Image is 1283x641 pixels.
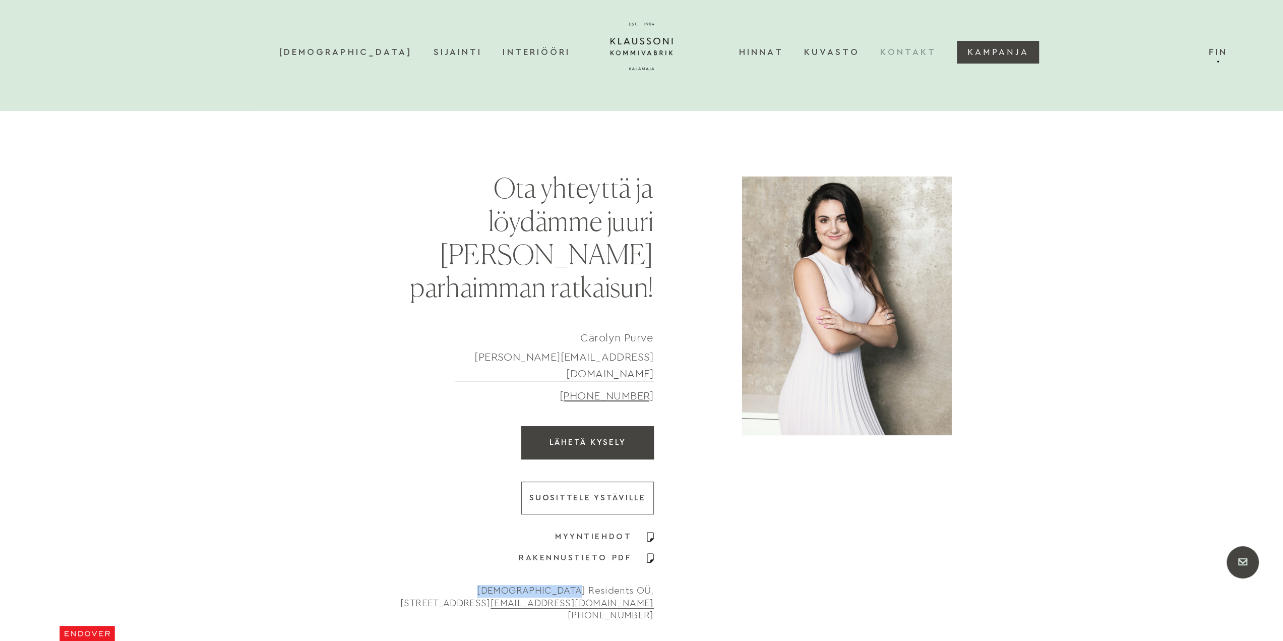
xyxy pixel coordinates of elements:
a: Hinnat [739,31,804,73]
a: LÄHETÄ KYSELY [521,426,654,459]
a: Kuvasto [804,31,880,73]
a: RAKENNUSTIETO PDF [519,553,654,563]
h2: Ota yhteyttä ja löydämme juuri [PERSON_NAME] parhaimman ratkaisun! [389,174,653,307]
a: [DEMOGRAPHIC_DATA] [278,31,433,73]
a: [PHONE_NUMBER] [560,390,654,401]
a: Kontakt [880,31,957,73]
iframe: Chatbot [1216,574,1269,627]
a: Sijainti [433,31,503,73]
a: Interiööri [503,31,591,73]
a: [PERSON_NAME][EMAIL_ADDRESS][DOMAIN_NAME] [455,349,654,382]
p: [DEMOGRAPHIC_DATA] Residents OÜ, [STREET_ADDRESS] [PHONE_NUMBER] [389,585,653,622]
a: Suosittele ystäville [521,482,654,515]
a: [EMAIL_ADDRESS][DOMAIN_NAME] [491,598,654,610]
a: KAMPANJA [957,41,1039,64]
a: Fin [1206,31,1230,73]
div: Cärolyn Purve [455,330,654,346]
a: MYYNTIEHDOT [555,532,653,542]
